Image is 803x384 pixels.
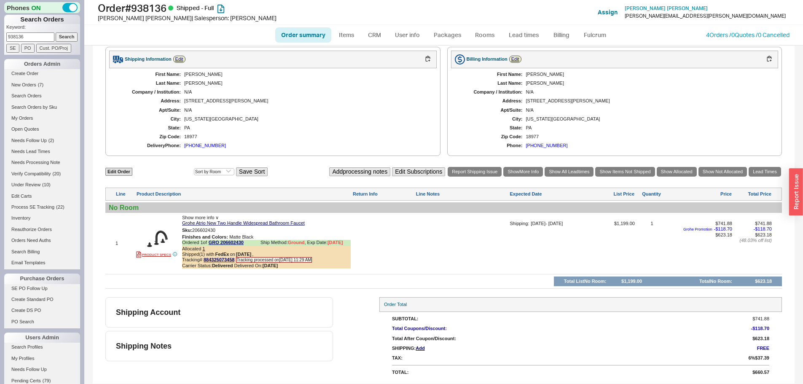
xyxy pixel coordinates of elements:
[621,279,642,284] div: $1,199.00
[4,225,80,234] a: Reauthorize Orders
[333,27,360,43] a: Items
[714,226,732,232] span: - $118.70
[137,191,351,197] div: Product Description
[545,167,594,177] a: Show All Leadtimes
[4,258,80,267] a: Email Templates
[182,220,305,226] a: Grohe Atrio New Two Handle Widespread Bathroom Faucet
[459,81,523,86] div: Last Name:
[4,91,80,100] a: Search Orders
[755,232,772,237] span: $623.18
[204,257,234,262] a: 884325073458
[752,326,769,331] span: $118.70
[547,27,576,43] a: Billing
[650,221,653,272] div: 1
[38,82,43,87] span: ( 7 )
[56,32,78,41] input: Search
[699,279,732,284] div: Total No Room :
[125,56,172,62] div: Shipping Information
[236,252,251,257] b: [DATE]
[177,4,214,11] span: Shipped - Full
[184,134,428,140] div: 18977
[115,241,134,246] div: 1
[4,2,80,13] div: Phones
[428,27,467,43] a: Packages
[578,27,612,43] a: Fulcrum
[748,355,755,361] div: 6 %
[416,191,508,197] div: Line Notes
[669,191,732,197] div: Price
[416,346,424,351] span: Add
[11,204,54,209] span: Process SE Tracking
[751,326,769,331] span: -
[4,203,80,212] a: Process SE Tracking(22)
[698,167,747,177] a: Show Not Allocated
[6,24,80,32] p: Keyword:
[752,370,769,375] span: $660.57
[755,221,772,226] span: $741.88
[625,13,786,19] div: [PERSON_NAME][EMAIL_ADDRESS][PERSON_NAME][DOMAIN_NAME]
[392,167,445,176] button: Edit Subscriptions
[11,182,40,187] span: Under Review
[116,341,329,351] div: Shipping Notes
[683,227,712,232] span: Grohe Promotion
[754,226,772,232] span: - $118.70
[4,247,80,256] a: Search Billing
[215,252,229,257] b: FedEx
[184,116,428,122] div: [US_STATE][GEOGRAPHIC_DATA]
[118,72,181,77] div: First Name:
[43,378,51,383] span: ( 79 )
[184,72,428,77] div: [PERSON_NAME]
[588,221,635,272] span: $1,199.00
[118,116,181,122] div: City:
[328,240,343,245] span: [DATE]
[595,167,655,177] a: Show Items Not Shipped
[625,5,708,11] a: [PERSON_NAME] [PERSON_NAME]
[448,167,502,177] a: Report Shipping Issue
[184,143,226,148] div: [PHONE_NUMBER]
[706,31,790,38] a: 4Orders /0Quotes /0 Cancelled
[715,232,732,237] span: $623.18
[11,378,41,383] span: Pending Certs
[118,89,181,95] div: Company / Institution:
[116,191,135,197] div: Line
[288,240,305,245] b: Ground
[4,15,80,24] h1: Search Orders
[755,355,769,361] span: $37.39
[6,44,19,53] input: SE
[48,138,54,143] span: ( 2 )
[98,2,404,14] h1: Order # 938136
[234,263,278,268] span: Delivered On:
[11,171,51,176] span: Verify Compatibility
[4,333,80,343] div: Users Admin
[118,107,181,113] div: Apt/Suite:
[182,246,351,252] div: Allocated
[184,125,428,131] div: PA
[588,191,634,197] div: List Price
[392,326,731,331] div: Total Coupons/Discount:
[98,14,404,22] div: [PERSON_NAME] [PERSON_NAME] | Salesperson: [PERSON_NAME]
[31,3,41,12] span: ON
[392,336,731,341] div: Total After Coupon/Discount:
[757,346,769,351] span: FREE
[4,81,80,89] a: New Orders(7)
[4,59,80,69] div: Orders Admin
[136,251,171,258] a: PRODUCT SPECS
[755,279,772,284] div: $623.18
[42,182,51,187] span: ( 10 )
[118,143,181,148] div: Delivery Phone:
[4,192,80,201] a: Edit Carts
[459,143,523,148] div: Phone:
[202,246,205,251] a: 1
[531,221,563,226] div: [DATE] - [DATE]
[4,180,80,189] a: Under Review(10)
[353,191,414,197] div: Return Info
[4,169,80,178] a: Verify Compatibility(20)
[212,263,233,268] b: Delivered
[4,295,80,304] a: Create Standard PO
[4,236,80,245] a: Orders Need Auths
[304,240,343,246] div: , Exp Date:
[184,81,428,86] div: [PERSON_NAME]
[510,191,587,197] div: Expected Date
[118,134,181,140] div: Zip Code:
[526,107,770,113] div: N/A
